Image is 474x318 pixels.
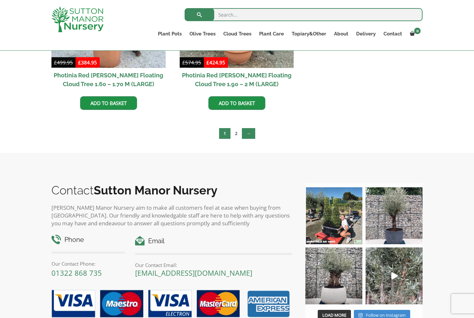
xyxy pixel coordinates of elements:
h2: Contact [51,183,292,197]
p: Our Contact Phone: [51,260,125,268]
a: Contact [380,29,406,38]
bdi: 574.95 [182,59,201,66]
a: Add to basket: “Photinia Red Robin Floating Cloud Tree 1.90 - 2 M (LARGE)” [208,96,265,110]
span: £ [206,59,209,66]
svg: Play [391,272,398,280]
a: Delivery [352,29,380,38]
p: [PERSON_NAME] Manor Nursery aim to make all customers feel at ease when buying from [GEOGRAPHIC_D... [51,204,292,227]
bdi: 384.95 [78,59,97,66]
span: Page 1 [219,128,230,139]
svg: Instagram [358,313,363,318]
a: 0 [406,29,423,38]
span: £ [182,59,185,66]
a: [EMAIL_ADDRESS][DOMAIN_NAME] [135,268,252,278]
span: Follow on Instagram [366,312,406,318]
h2: Photinia Red [PERSON_NAME] Floating Cloud Tree 1.90 – 2 M (LARGE) [180,68,294,91]
span: £ [78,59,81,66]
p: Our Contact Email: [135,261,292,269]
img: New arrivals Monday morning of beautiful olive trees 🤩🤩 The weather is beautiful this summer, gre... [366,247,423,304]
a: Add to basket: “Photinia Red Robin Floating Cloud Tree 1.60 - 1.70 M (LARGE)” [80,96,137,110]
img: logo [51,7,104,32]
a: Page 2 [230,128,242,139]
a: Cloud Trees [219,29,255,38]
span: Load More [322,312,346,318]
a: Play [366,247,423,304]
a: Plant Pots [154,29,186,38]
img: Check out this beauty we potted at our nursery today ❤️‍🔥 A huge, ancient gnarled Olive tree plan... [305,247,362,304]
h4: Phone [51,235,125,245]
a: Topiary&Other [288,29,330,38]
img: Our elegant & picturesque Angustifolia Cones are an exquisite addition to your Bay Tree collectio... [305,187,362,244]
a: About [330,29,352,38]
a: → [242,128,255,139]
a: 01322 868 735 [51,268,102,278]
h4: Email [135,236,292,246]
img: A beautiful multi-stem Spanish Olive tree potted in our luxurious fibre clay pots 😍😍 [366,187,423,244]
input: Search... [185,8,423,21]
span: £ [54,59,57,66]
bdi: 424.95 [206,59,225,66]
b: Sutton Manor Nursery [94,183,217,197]
a: Plant Care [255,29,288,38]
nav: Product Pagination [51,128,423,141]
h2: Photinia Red [PERSON_NAME] Floating Cloud Tree 1.60 – 1.70 M (LARGE) [51,68,166,91]
span: 0 [414,28,421,34]
bdi: 499.95 [54,59,73,66]
a: Olive Trees [186,29,219,38]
